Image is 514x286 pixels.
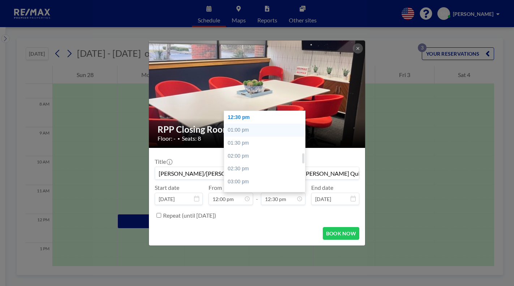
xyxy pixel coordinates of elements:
[155,167,359,179] input: Stephanie's reservation
[311,184,333,191] label: End date
[224,111,309,124] div: 12:30 pm
[323,227,359,240] button: BOOK NOW
[224,124,309,137] div: 01:00 pm
[224,137,309,150] div: 01:30 pm
[155,184,179,191] label: Start date
[163,212,216,219] label: Repeat (until [DATE])
[224,162,309,175] div: 02:30 pm
[224,188,309,201] div: 03:30 pm
[224,150,309,163] div: 02:00 pm
[256,187,258,202] span: -
[177,136,180,141] span: •
[182,135,201,142] span: Seats: 8
[158,135,176,142] span: Floor: -
[155,158,172,165] label: Title
[224,175,309,188] div: 03:00 pm
[158,124,357,135] h2: RPP Closing Room
[209,184,222,191] label: From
